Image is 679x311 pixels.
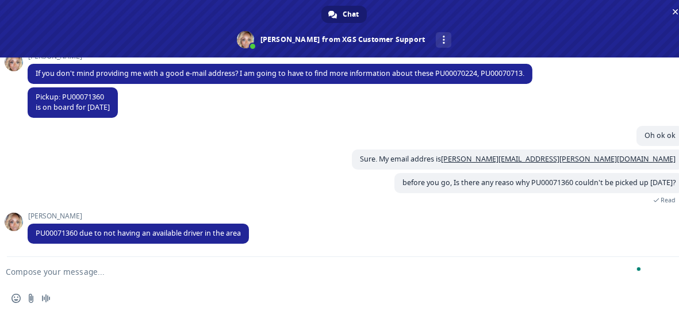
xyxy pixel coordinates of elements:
[441,154,676,164] a: [PERSON_NAME][EMAIL_ADDRESS][PERSON_NAME][DOMAIN_NAME]
[36,228,241,238] span: PU00071360 due to not having an available driver in the area
[436,32,451,48] div: More channels
[645,130,676,140] span: Oh ok ok
[402,178,676,187] span: before you go, Is there any reaso why PU00071360 couldn't be picked up [DATE]?
[360,154,676,164] span: Sure. My email addres is
[36,92,110,112] span: Pickup: PU00071360 is on board for [DATE]
[41,294,51,303] span: Audio message
[11,294,21,303] span: Insert an emoji
[661,196,676,204] span: Read
[343,6,359,23] span: Chat
[6,267,646,277] textarea: To enrich screen reader interactions, please activate Accessibility in Grammarly extension settings
[26,294,36,303] span: Send a file
[321,6,367,23] div: Chat
[28,212,249,220] span: [PERSON_NAME]
[36,68,524,78] span: If you don't mind providing me with a good e-mail address? I am going to have to find more inform...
